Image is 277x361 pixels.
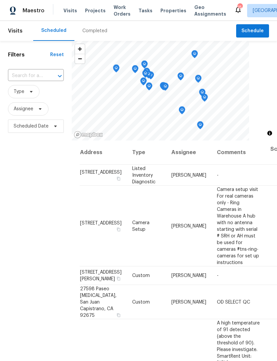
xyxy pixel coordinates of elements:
div: Map marker [195,75,202,85]
span: [STREET_ADDRESS][PERSON_NAME] [80,270,122,281]
span: Projects [85,7,106,14]
span: [STREET_ADDRESS] [80,221,122,225]
span: Work Orders [114,4,131,17]
div: Map marker [179,106,185,117]
a: Mapbox homepage [74,131,103,138]
div: Map marker [146,82,152,93]
button: Copy Address [116,175,122,181]
span: Toggle attribution [268,130,272,137]
h1: Filters [8,51,50,58]
span: Visits [8,24,23,38]
span: Geo Assignments [194,4,226,17]
div: Map marker [197,121,204,132]
canvas: Map [72,41,249,140]
span: Maestro [23,7,45,14]
button: Zoom out [75,54,85,63]
span: Camera setup visit For real cameras only - Ring Cameras in Warehouse A hub with no antenna starti... [217,187,259,265]
th: Assignee [166,140,212,165]
input: Search for an address... [8,71,45,81]
span: Assignee [14,106,33,112]
span: Scheduled Date [14,123,48,130]
div: Map marker [177,72,184,83]
span: Tasks [138,8,152,13]
span: Custom [132,273,150,278]
th: Comments [212,140,265,165]
button: Toggle attribution [266,129,274,137]
span: - [217,173,219,177]
button: Zoom in [75,44,85,54]
span: Schedule [241,27,264,35]
th: Type [127,140,166,165]
span: - [217,273,219,278]
span: [STREET_ADDRESS] [80,170,122,174]
span: Custom [132,300,150,304]
button: Open [55,71,64,81]
span: Properties [160,7,186,14]
div: Map marker [161,82,167,93]
div: Map marker [160,82,166,92]
div: 15 [237,4,242,11]
span: [PERSON_NAME] [171,273,206,278]
span: Camera Setup [132,220,149,231]
th: Address [80,140,127,165]
span: 27598 Paseo [MEDICAL_DATA], San Juan Capistrano, CA 92675 [80,286,117,317]
div: Map marker [140,77,147,88]
div: Map marker [162,83,169,93]
div: Scheduled [41,27,66,34]
span: [PERSON_NAME] [171,224,206,228]
div: Map marker [142,70,149,80]
span: OD SELECT QC [217,300,250,304]
span: [PERSON_NAME] [171,300,206,304]
button: Copy Address [116,312,122,318]
div: Map marker [191,50,198,60]
div: Completed [82,28,107,34]
span: Listed Inventory Diagnostic [132,166,155,184]
button: Copy Address [116,226,122,232]
span: [PERSON_NAME] [171,173,206,177]
button: Copy Address [116,276,122,282]
div: Reset [50,51,64,58]
div: Map marker [201,94,208,104]
span: Type [14,88,24,95]
span: Visits [63,7,77,14]
button: Schedule [236,24,269,38]
div: Map marker [141,60,148,71]
div: Map marker [113,64,120,75]
div: Map marker [199,89,206,99]
div: Map marker [132,65,138,75]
